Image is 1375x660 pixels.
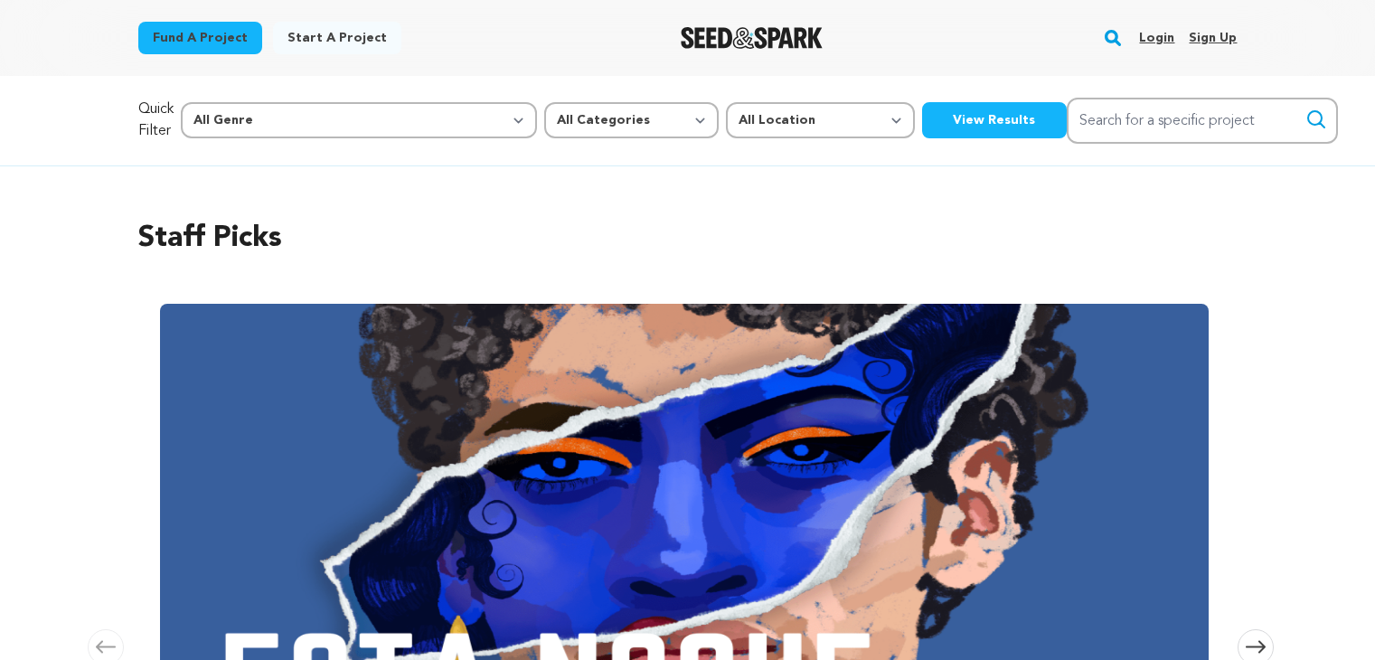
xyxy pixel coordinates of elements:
[681,27,823,49] img: Seed&Spark Logo Dark Mode
[1139,24,1174,52] a: Login
[1067,98,1338,144] input: Search for a specific project
[1189,24,1237,52] a: Sign up
[922,102,1067,138] button: View Results
[273,22,401,54] a: Start a project
[138,22,262,54] a: Fund a project
[138,99,174,142] p: Quick Filter
[681,27,823,49] a: Seed&Spark Homepage
[138,217,1238,260] h2: Staff Picks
